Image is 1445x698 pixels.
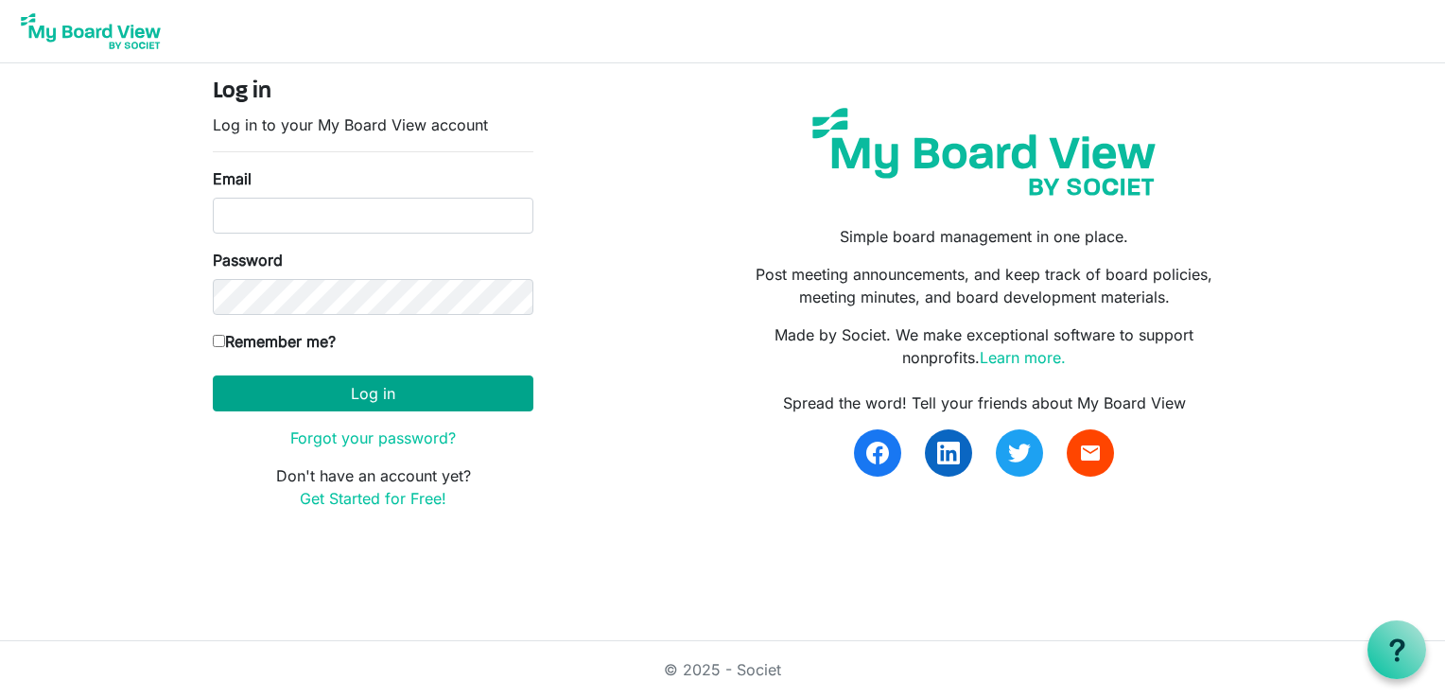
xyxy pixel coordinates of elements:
p: Simple board management in one place. [737,225,1232,248]
img: facebook.svg [866,442,889,464]
label: Password [213,249,283,271]
a: email [1067,429,1114,477]
span: email [1079,442,1102,464]
a: Learn more. [980,348,1066,367]
a: Get Started for Free! [300,489,446,508]
h4: Log in [213,79,533,106]
img: My Board View Logo [15,8,166,55]
button: Log in [213,375,533,411]
img: my-board-view-societ.svg [798,94,1170,210]
img: linkedin.svg [937,442,960,464]
p: Log in to your My Board View account [213,113,533,136]
img: twitter.svg [1008,442,1031,464]
p: Post meeting announcements, and keep track of board policies, meeting minutes, and board developm... [737,263,1232,308]
p: Don't have an account yet? [213,464,533,510]
div: Spread the word! Tell your friends about My Board View [737,392,1232,414]
input: Remember me? [213,335,225,347]
a: Forgot your password? [290,428,456,447]
a: © 2025 - Societ [664,660,781,679]
label: Email [213,167,252,190]
p: Made by Societ. We make exceptional software to support nonprofits. [737,323,1232,369]
label: Remember me? [213,330,336,353]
